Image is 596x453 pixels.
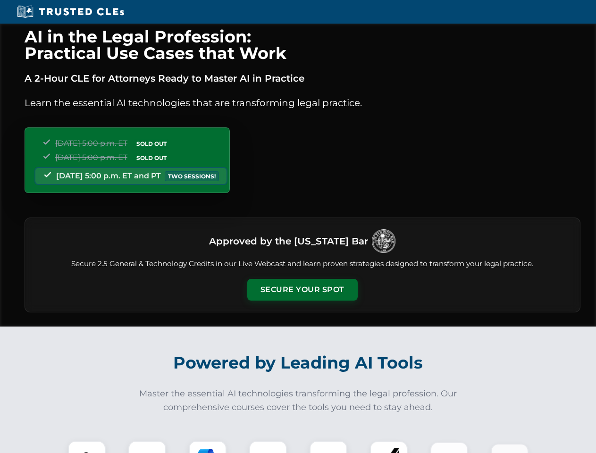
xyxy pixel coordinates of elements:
span: SOLD OUT [133,153,170,163]
img: Trusted CLEs [14,5,127,19]
button: Secure Your Spot [247,279,358,301]
p: Secure 2.5 General & Technology Credits in our Live Webcast and learn proven strategies designed ... [36,259,569,269]
h2: Powered by Leading AI Tools [37,346,560,379]
h3: Approved by the [US_STATE] Bar [209,233,368,250]
span: [DATE] 5:00 p.m. ET [55,153,127,162]
span: SOLD OUT [133,139,170,149]
p: Learn the essential AI technologies that are transforming legal practice. [25,95,580,110]
p: Master the essential AI technologies transforming the legal profession. Our comprehensive courses... [133,387,463,414]
img: Logo [372,229,395,253]
p: A 2-Hour CLE for Attorneys Ready to Master AI in Practice [25,71,580,86]
h1: AI in the Legal Profession: Practical Use Cases that Work [25,28,580,61]
span: [DATE] 5:00 p.m. ET [55,139,127,148]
